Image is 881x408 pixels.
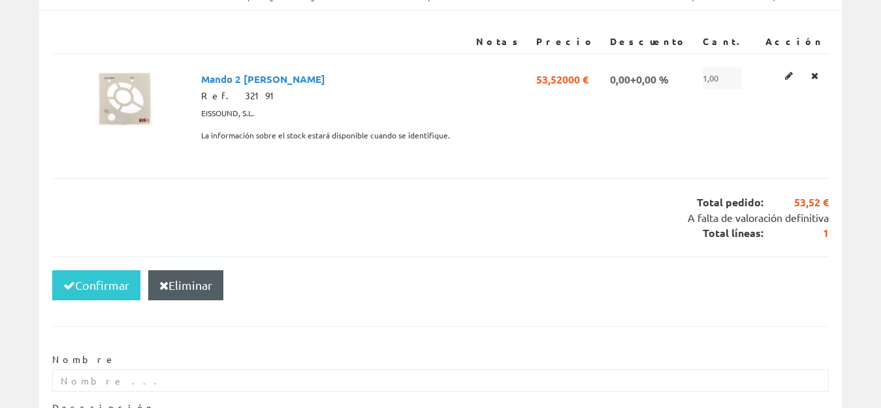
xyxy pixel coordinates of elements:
label: Nombre [52,353,116,366]
button: Confirmar [52,270,140,300]
a: Editar [781,67,797,84]
button: Eliminar [148,270,223,300]
span: 1 [763,226,829,241]
input: Nombre ... [52,369,829,392]
span: 53,52 € [763,195,829,210]
div: Ref. 32191 [201,89,466,102]
span: 1,00 [703,67,742,89]
span: La información sobre el stock estará disponible cuando se identifique. [201,125,450,147]
img: Foto artículo Mando 2 canales (192x95.4) [57,67,183,129]
span: 53,52000 € [536,67,588,89]
span: A falta de valoración definitiva [688,211,829,224]
span: EISSOUND, S.L. [201,102,254,125]
th: Precio [531,30,604,54]
th: Acción [756,30,829,54]
th: Cant. [697,30,756,54]
th: Descuento [605,30,697,54]
span: Mando 2 [PERSON_NAME] [201,67,325,89]
div: Total pedido: Total líneas: [52,178,829,257]
th: Notas [471,30,531,54]
a: Eliminar [807,67,822,84]
span: 0,00+0,00 % [610,67,669,89]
